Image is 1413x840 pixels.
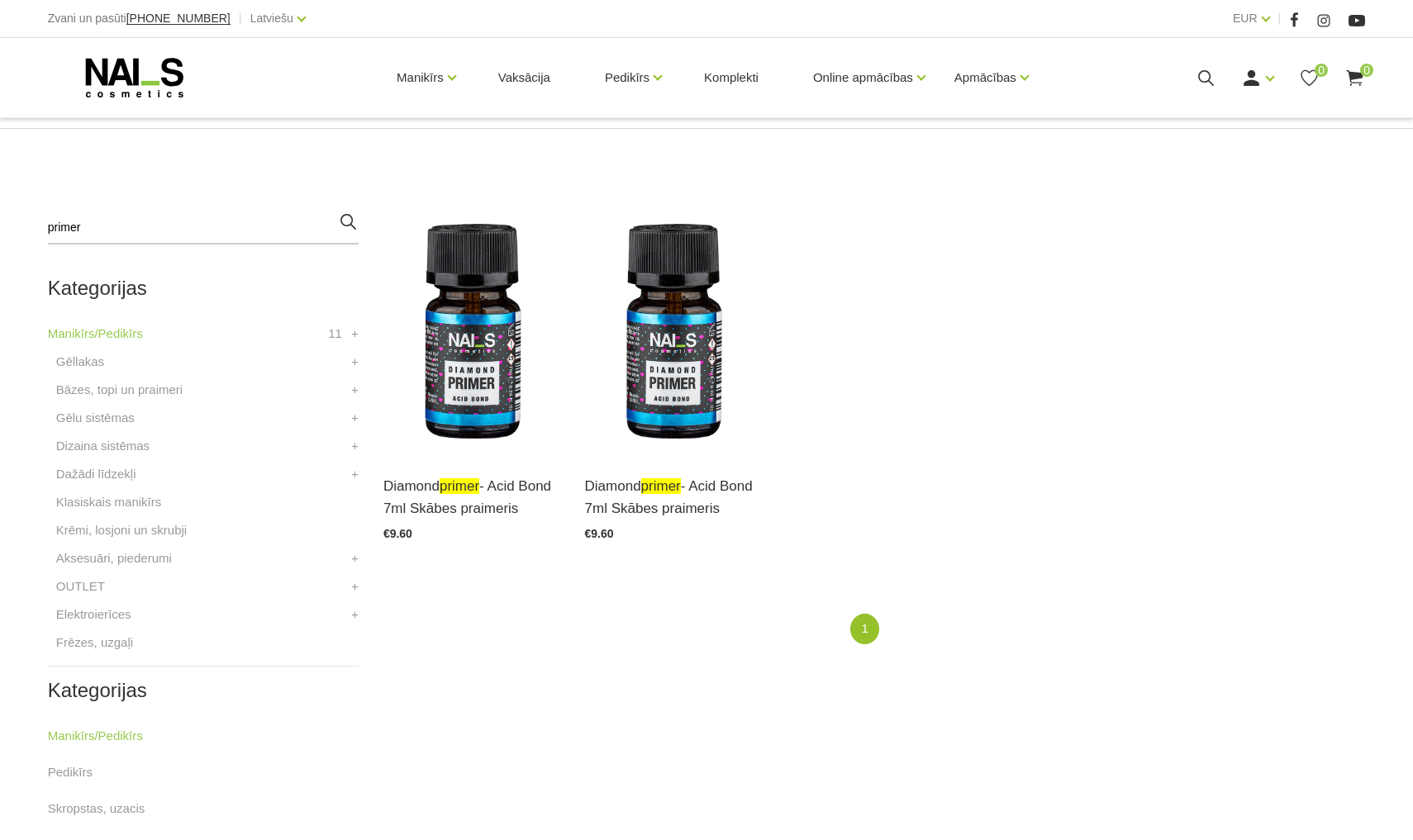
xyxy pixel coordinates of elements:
[239,8,242,29] span: |
[48,726,143,746] a: Manikīrs/Pedikīrs
[383,211,560,454] img: Skābes praimeris nagiem.Šis līdzeklis tiek izmantots salīdzinoši retos gadījumos.Attauko naga plā...
[585,527,614,540] span: €9.60
[351,464,359,484] a: +
[1278,8,1282,29] span: |
[48,211,359,244] input: Meklēt produktus ...
[56,633,133,653] a: Frēzes, uzgaļi
[48,680,359,701] h2: Kategorijas
[850,614,878,644] a: 1
[383,527,412,540] span: €9.60
[48,762,93,782] a: Pedikīrs
[56,408,135,428] a: Gēlu sistēmas
[383,614,1365,644] nav: catalog-product-list
[585,475,762,520] a: Diamondprimer- Acid Bond 7ml Skābes praimeris
[351,352,359,372] a: +
[48,799,145,819] a: Skropstas, uzacis
[397,45,444,111] a: Manikīrs
[351,605,359,624] a: +
[351,380,359,400] a: +
[56,436,150,456] a: Dizaina sistēmas
[351,577,359,596] a: +
[56,605,131,624] a: Elektroierīces
[813,45,913,111] a: Online apmācības
[126,12,231,25] a: [PHONE_NUMBER]
[56,464,136,484] a: Dažādi līdzekļi
[1299,68,1320,88] a: 0
[585,211,762,454] img: Skābes praimeris nagiem.Šis līdzeklis tiek izmantots salīdzinoši retos gadījumos.Attauko naga plā...
[641,478,681,494] span: primer
[351,408,359,428] a: +
[56,492,162,512] a: Klasiskais manikīrs
[48,8,231,29] div: Zvani un pasūti
[328,324,342,344] span: 11
[383,475,560,520] a: Diamondprimer- Acid Bond 7ml Skābes praimeris
[1233,8,1258,28] a: EUR
[1360,64,1373,77] span: 0
[48,324,143,344] a: Manikīrs/Pedikīrs
[48,278,359,299] h2: Kategorijas
[56,520,187,540] a: Krēmi, losjoni un skrubji
[954,45,1016,111] a: Apmācības
[250,8,293,28] a: Latviešu
[351,548,359,568] a: +
[351,324,359,344] a: +
[485,38,564,117] a: Vaksācija
[126,12,231,25] span: [PHONE_NUMBER]
[56,352,104,372] a: Gēllakas
[605,45,649,111] a: Pedikīrs
[440,478,479,494] span: primer
[56,548,172,568] a: Aksesuāri, piederumi
[56,577,105,596] a: OUTLET
[1344,68,1365,88] a: 0
[1315,64,1328,77] span: 0
[351,436,359,456] a: +
[691,38,772,117] a: Komplekti
[56,380,183,400] a: Bāzes, topi un praimeri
